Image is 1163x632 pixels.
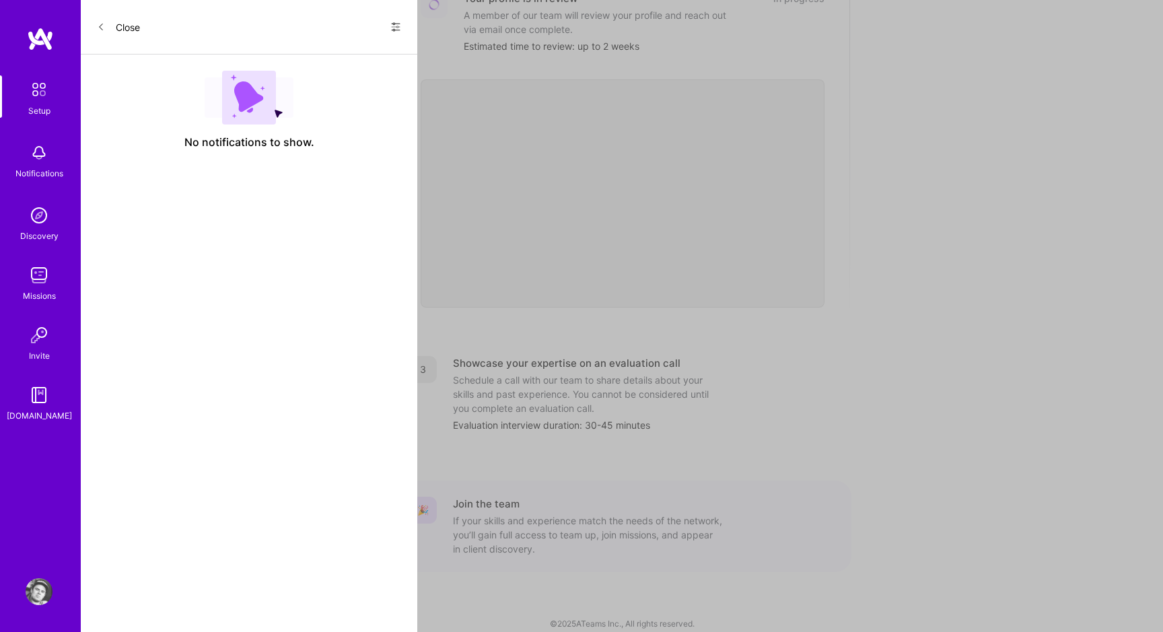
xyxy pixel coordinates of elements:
img: setup [25,75,53,104]
div: [DOMAIN_NAME] [7,409,72,423]
button: Close [97,16,140,38]
a: User Avatar [22,578,56,605]
div: Missions [23,289,56,303]
img: logo [27,27,54,51]
img: Invite [26,322,52,349]
img: User Avatar [26,578,52,605]
div: Setup [28,104,50,118]
div: Invite [29,349,50,363]
img: empty [205,71,293,125]
img: discovery [26,202,52,229]
img: guide book [26,382,52,409]
span: No notifications to show. [184,135,314,149]
img: teamwork [26,262,52,289]
div: Discovery [20,229,59,243]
